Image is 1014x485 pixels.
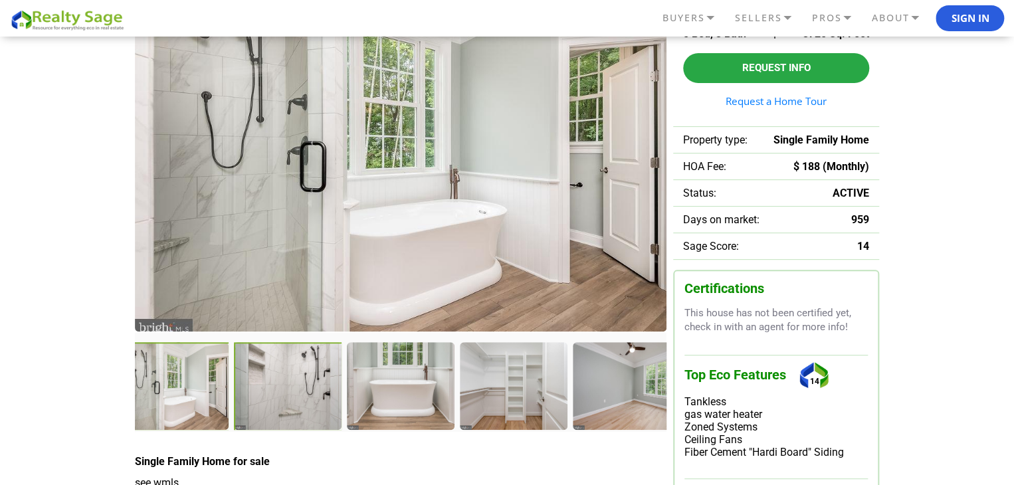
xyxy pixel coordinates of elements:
h3: Top Eco Features [684,355,868,395]
button: Sign In [936,5,1004,32]
span: ACTIVE [833,187,869,199]
h4: Single Family Home for sale [135,455,666,468]
div: Tankless gas water heater Zoned Systems Ceiling Fans Fiber Cement "Hardi Board" Siding [684,395,868,458]
p: This house has not been certified yet, check in with an agent for more info! [684,306,868,335]
span: Days on market: [683,213,760,226]
a: PROS [808,7,868,29]
a: ABOUT [868,7,936,29]
span: Sage Score: [683,240,739,252]
button: Request Info [683,53,869,83]
span: 959 [851,213,869,226]
h3: Certifications [684,281,868,296]
span: Status: [683,187,716,199]
span: Property type: [683,134,748,146]
a: SELLERS [731,7,808,29]
img: REALTY SAGE [10,8,130,31]
span: HOA Fee: [683,160,726,173]
span: $ 188 (Monthly) [793,160,869,173]
div: 14 [796,355,833,395]
span: 14 [857,240,869,252]
a: BUYERS [659,7,731,29]
span: Single Family Home [773,134,869,146]
a: Request a Home Tour [683,96,869,106]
